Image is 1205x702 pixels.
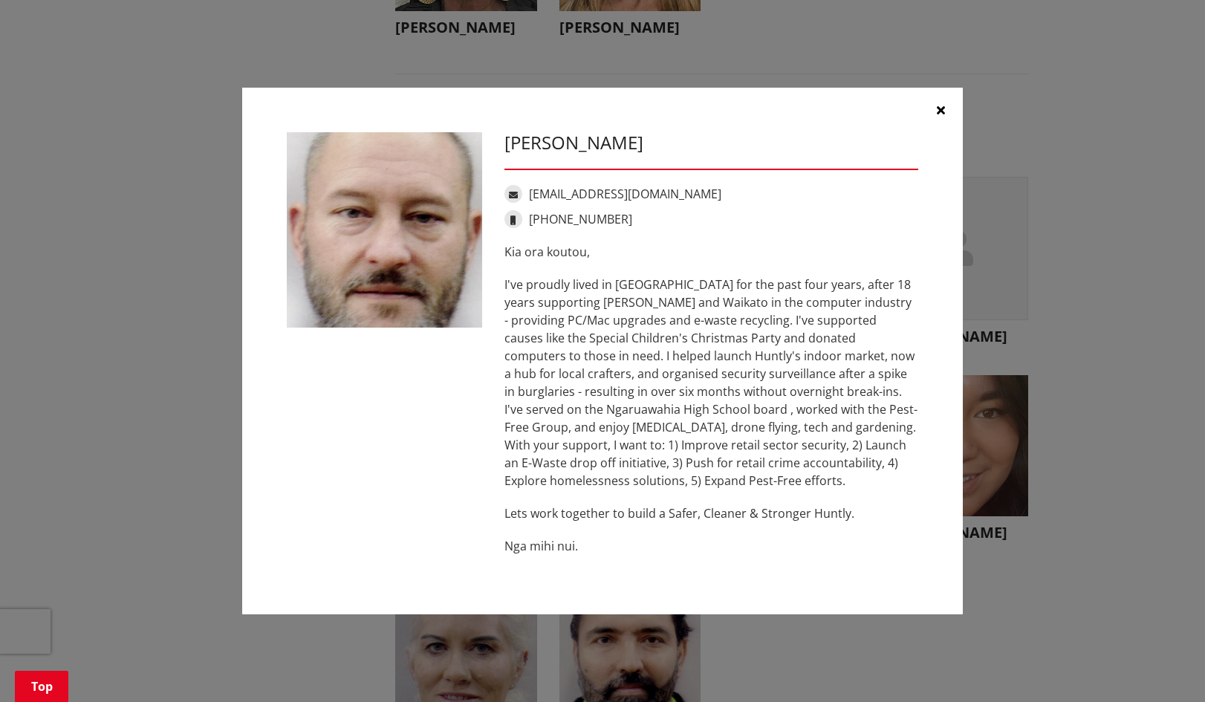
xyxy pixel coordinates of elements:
p: Kia ora koutou, [504,243,918,261]
a: Top [15,671,68,702]
img: WO-B-HU__PARKER_J__3h2oK [287,132,482,328]
h3: [PERSON_NAME] [504,132,918,154]
p: Nga mihi nui. [504,537,918,555]
a: [EMAIL_ADDRESS][DOMAIN_NAME] [529,186,721,202]
iframe: Messenger Launcher [1137,640,1190,693]
p: I've proudly lived in [GEOGRAPHIC_DATA] for the past four years, after 18 years supporting [PERSO... [504,276,918,490]
p: Lets work together to build a Safer, Cleaner & Stronger Huntly. [504,504,918,522]
a: [PHONE_NUMBER] [529,211,632,227]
